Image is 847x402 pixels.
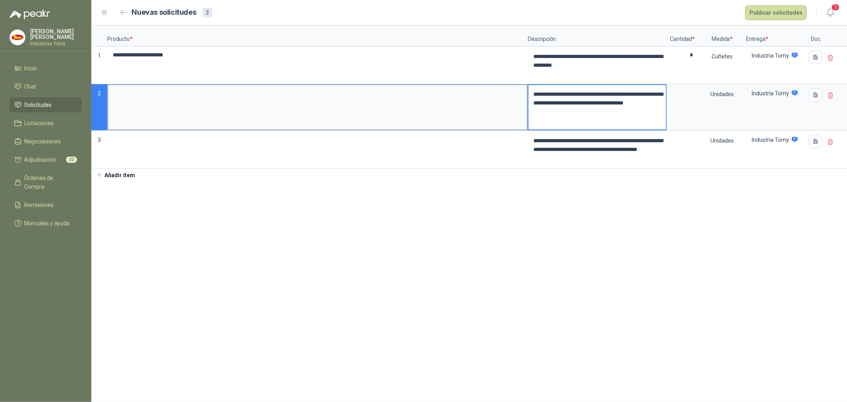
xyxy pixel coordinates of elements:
span: Chat [25,82,37,91]
div: Unidades [699,131,745,150]
a: Negociaciones [10,134,82,149]
div: Cuñetes [699,47,745,66]
span: Adjudicación [25,155,57,164]
button: Publicar solicitudes [745,5,807,20]
a: Órdenes de Compra [10,170,82,194]
p: Industria Tomy [752,137,789,143]
p: Industria Tomy [752,91,789,96]
span: Negociaciones [25,137,61,146]
span: Remisiones [25,201,54,209]
a: Adjudicación22 [10,152,82,167]
p: Industria Tomy [752,53,789,58]
p: 2 [91,84,107,131]
p: Medida [698,25,746,46]
a: Manuales y ayuda [10,216,82,231]
a: Solicitudes [10,97,82,112]
p: Entrega [746,25,806,46]
img: Logo peakr [10,10,50,19]
a: Chat [10,79,82,94]
span: Órdenes de Compra [25,174,74,191]
img: Company Logo [10,30,25,45]
p: [PERSON_NAME] [PERSON_NAME] [30,29,82,40]
a: Remisiones [10,197,82,213]
span: Manuales y ayuda [25,219,70,228]
p: Doc [806,25,826,46]
span: Licitaciones [25,119,54,128]
a: Licitaciones [10,116,82,131]
span: Solicitudes [25,100,52,109]
p: 1 [91,46,107,84]
span: Inicio [25,64,37,73]
div: 3 [203,8,212,17]
div: Unidades [699,85,745,103]
h2: Nuevas solicitudes [132,7,197,18]
p: Industrias Tomy [30,41,82,46]
p: 3 [91,131,107,168]
button: Añadir ítem [91,168,140,182]
p: Producto [107,25,528,46]
a: Inicio [10,61,82,76]
span: 22 [66,157,77,163]
p: Cantidad [667,25,698,46]
span: 1 [831,4,840,11]
p: Descripción [528,25,667,46]
button: 1 [823,6,837,20]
